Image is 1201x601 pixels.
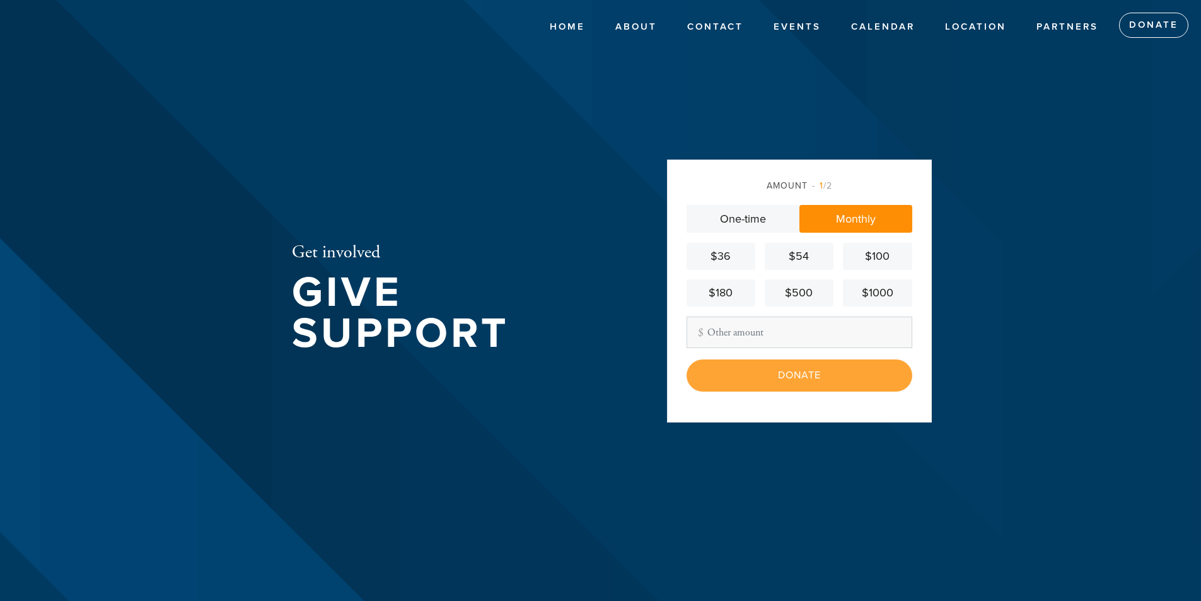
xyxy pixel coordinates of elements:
a: One-time [687,205,799,233]
a: Partners [1027,15,1108,39]
div: $180 [692,284,750,301]
div: $36 [692,248,750,265]
a: Monthly [799,205,912,233]
a: $36 [687,243,755,270]
a: Calendar [842,15,924,39]
input: Other amount [687,317,912,348]
a: Events [764,15,830,39]
div: $1000 [848,284,907,301]
a: Location [936,15,1016,39]
a: About [606,15,666,39]
div: Amount [687,179,912,192]
h1: Give Support [292,272,626,354]
a: $100 [843,243,912,270]
a: Donate [1119,13,1188,38]
div: $500 [770,284,828,301]
a: $500 [765,279,833,306]
span: 1 [820,180,823,191]
div: $54 [770,248,828,265]
span: /2 [812,180,832,191]
h2: Get involved [292,242,626,264]
a: $54 [765,243,833,270]
div: $100 [848,248,907,265]
a: $180 [687,279,755,306]
a: Contact [678,15,753,39]
a: $1000 [843,279,912,306]
a: Home [540,15,595,39]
